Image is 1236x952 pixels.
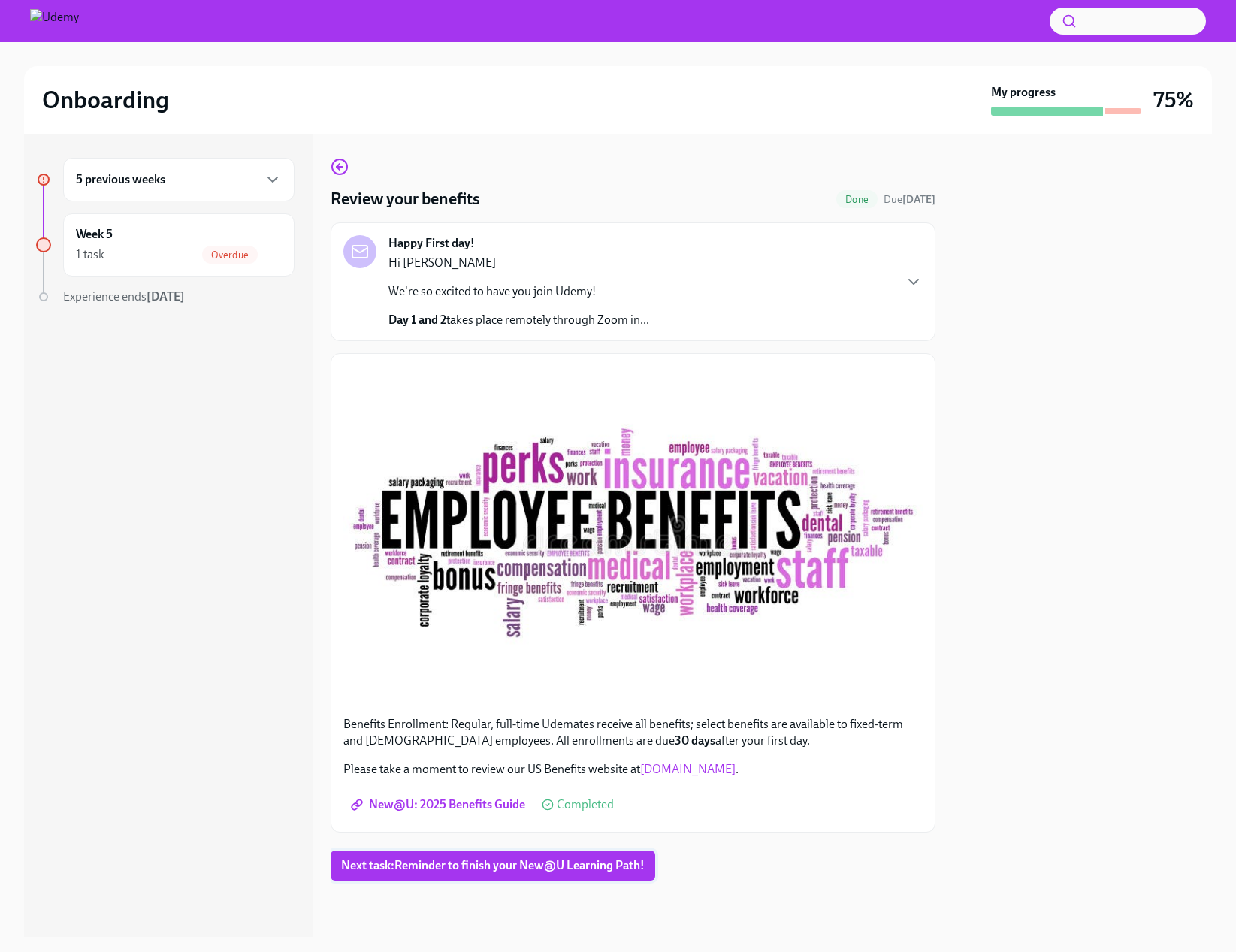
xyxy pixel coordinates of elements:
span: July 7th, 2025 10:00 [884,192,935,207]
strong: [DATE] [147,289,185,304]
a: New@U: 2025 Benefits Guide [343,790,536,820]
p: Please take a moment to review our US Benefits website at . [343,761,923,778]
span: New@U: 2025 Benefits Guide [354,797,525,812]
img: Udemy [30,9,79,33]
strong: [DATE] [902,193,935,206]
span: Due [884,193,935,206]
span: Done [836,194,878,205]
div: 1 task [76,246,104,263]
strong: Day 1 and 2 [388,313,446,327]
h2: Onboarding [42,85,169,115]
span: Experience ends [63,289,185,304]
div: 5 previous weeks [63,158,295,201]
h3: 75% [1153,86,1194,113]
h4: Review your benefits [331,188,480,210]
strong: Happy First day! [388,235,475,252]
span: Completed [557,799,614,811]
strong: 30 days [675,733,715,748]
button: Zoom image [343,366,923,704]
p: takes place remotely through Zoom in... [388,312,649,328]
p: We're so excited to have you join Udemy! [388,283,649,300]
strong: My progress [991,84,1056,101]
span: Next task : Reminder to finish your New@U Learning Path! [341,858,645,873]
h6: Week 5 [76,226,113,243]
a: [DOMAIN_NAME] [640,762,736,776]
p: Hi [PERSON_NAME] [388,255,649,271]
h6: 5 previous weeks [76,171,165,188]
span: Overdue [202,249,258,261]
a: Week 51 taskOverdue [36,213,295,277]
p: Benefits Enrollment: Regular, full-time Udemates receive all benefits; select benefits are availa... [343,716,923,749]
button: Next task:Reminder to finish your New@U Learning Path! [331,851,655,881]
